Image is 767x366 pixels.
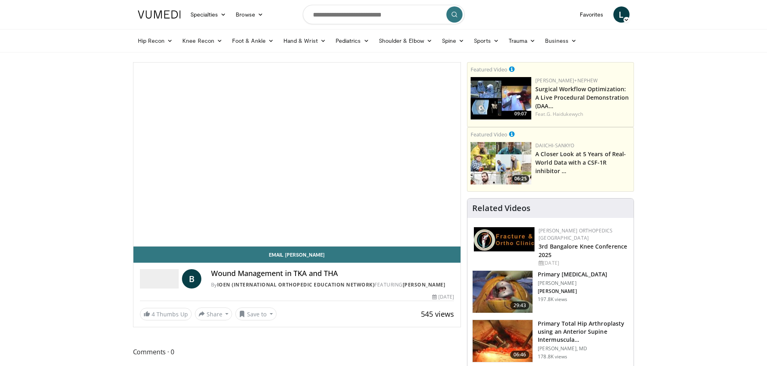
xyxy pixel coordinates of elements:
a: Specialties [186,6,231,23]
a: A Closer Look at 5 Years of Real-World Data with a CSF-1R inhibitor … [535,150,626,175]
a: Shoulder & Elbow [374,33,437,49]
a: [PERSON_NAME] Orthopedics [GEOGRAPHIC_DATA] [539,227,613,241]
img: 263423_3.png.150x105_q85_crop-smart_upscale.jpg [473,320,532,362]
a: 09:07 [471,77,531,119]
div: Feat. [535,111,630,118]
button: Share [195,307,232,320]
a: IOEN (International Orthopedic Education Network) [217,281,375,288]
img: 1ab50d05-db0e-42c7-b700-94c6e0976be2.jpeg.150x105_q85_autocrop_double_scale_upscale_version-0.2.jpg [474,227,535,251]
h3: Primary Total Hip Arthroplasty using an Anterior Supine Intermuscula… [538,320,629,344]
a: 3rd Bangalore Knee Conference 2025 [539,243,627,259]
span: 4 [152,310,155,318]
a: 29:43 Primary [MEDICAL_DATA] [PERSON_NAME] [PERSON_NAME] 197.8K views [472,270,629,313]
small: Featured Video [471,66,507,73]
p: [PERSON_NAME] [538,288,607,295]
button: Save to [235,307,277,320]
span: 06:25 [512,175,529,182]
p: [PERSON_NAME] [538,280,607,287]
span: 29:43 [510,301,530,310]
span: 545 views [421,309,454,319]
h4: Related Videos [472,203,530,213]
a: B [182,269,201,289]
div: [DATE] [539,259,627,267]
a: Browse [231,6,268,23]
img: IOEN (International Orthopedic Education Network) [140,269,179,289]
div: By FEATURING [211,281,454,289]
a: Business [540,33,581,49]
img: 93c22cae-14d1-47f0-9e4a-a244e824b022.png.150x105_q85_crop-smart_upscale.jpg [471,142,531,184]
a: Sports [469,33,504,49]
p: 178.8K views [538,353,567,360]
a: 06:25 [471,142,531,184]
a: L [613,6,630,23]
span: 06:46 [510,351,530,359]
a: G. Haidukewych [547,111,583,117]
h3: Primary [MEDICAL_DATA] [538,270,607,278]
video-js: Video Player [133,63,461,247]
img: 297061_3.png.150x105_q85_crop-smart_upscale.jpg [473,271,532,313]
div: [DATE] [432,293,454,301]
a: [PERSON_NAME] [403,281,446,288]
a: Surgical Workflow Optimization: A Live Procedural Demonstration (DAA… [535,85,629,110]
a: Trauma [504,33,541,49]
a: 4 Thumbs Up [140,308,192,320]
p: [PERSON_NAME], MD [538,345,629,352]
a: Hip Recon [133,33,178,49]
small: Featured Video [471,131,507,138]
a: Daiichi-Sankyo [535,142,574,149]
p: 197.8K views [538,296,567,303]
a: Spine [437,33,469,49]
span: Comments 0 [133,347,461,357]
img: VuMedi Logo [138,10,181,19]
a: Pediatrics [331,33,374,49]
a: [PERSON_NAME]+Nephew [535,77,598,84]
a: Hand & Wrist [279,33,331,49]
a: 06:46 Primary Total Hip Arthroplasty using an Anterior Supine Intermuscula… [PERSON_NAME], MD 178... [472,320,629,362]
input: Search topics, interventions [303,5,465,24]
span: 09:07 [512,110,529,117]
a: Email [PERSON_NAME] [133,247,461,263]
a: Favorites [575,6,609,23]
h4: Wound Management in TKA and THA [211,269,454,278]
a: Foot & Ankle [227,33,279,49]
img: bcfc90b5-8c69-4b20-afee-af4c0acaf118.150x105_q85_crop-smart_upscale.jpg [471,77,531,119]
a: Knee Recon [177,33,227,49]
